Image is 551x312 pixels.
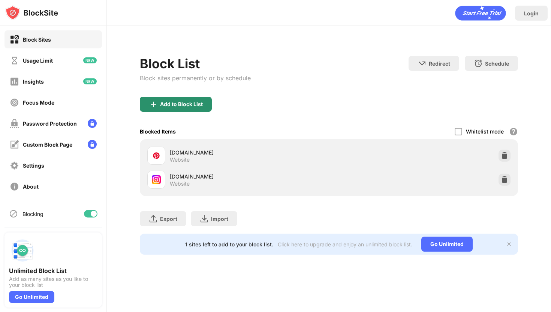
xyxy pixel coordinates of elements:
img: lock-menu.svg [88,140,97,149]
div: Focus Mode [23,99,54,106]
div: Whitelist mode [466,128,504,135]
img: x-button.svg [506,241,512,247]
div: Password Protection [23,120,77,127]
div: Settings [23,162,44,169]
img: new-icon.svg [83,57,97,63]
img: focus-off.svg [10,98,19,107]
img: block-on.svg [10,35,19,44]
div: Add as many sites as you like to your block list [9,276,97,288]
div: Insights [23,78,44,85]
div: Go Unlimited [9,291,54,303]
img: password-protection-off.svg [10,119,19,128]
div: Blocked Items [140,128,176,135]
div: Schedule [485,60,509,67]
img: favicons [152,175,161,184]
img: logo-blocksite.svg [5,5,58,20]
img: customize-block-page-off.svg [10,140,19,149]
div: Import [211,216,228,222]
div: Block List [140,56,251,71]
div: Website [170,180,190,187]
div: Block sites permanently or by schedule [140,74,251,82]
div: Blocking [22,211,43,217]
img: blocking-icon.svg [9,209,18,218]
div: 1 sites left to add to your block list. [185,241,273,247]
div: animation [455,6,506,21]
div: [DOMAIN_NAME] [170,172,329,180]
img: insights-off.svg [10,77,19,86]
div: Custom Block Page [23,141,72,148]
div: [DOMAIN_NAME] [170,148,329,156]
div: Click here to upgrade and enjoy an unlimited block list. [278,241,412,247]
div: Redirect [429,60,450,67]
div: Go Unlimited [421,237,473,252]
div: Block Sites [23,36,51,43]
div: Export [160,216,177,222]
img: settings-off.svg [10,161,19,170]
img: lock-menu.svg [88,119,97,128]
div: Unlimited Block List [9,267,97,274]
img: time-usage-off.svg [10,56,19,65]
div: About [23,183,39,190]
img: push-block-list.svg [9,237,36,264]
img: about-off.svg [10,182,19,191]
div: Usage Limit [23,57,53,64]
div: Website [170,156,190,163]
div: Add to Block List [160,101,203,107]
img: favicons [152,151,161,160]
img: new-icon.svg [83,78,97,84]
div: Login [524,10,539,16]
